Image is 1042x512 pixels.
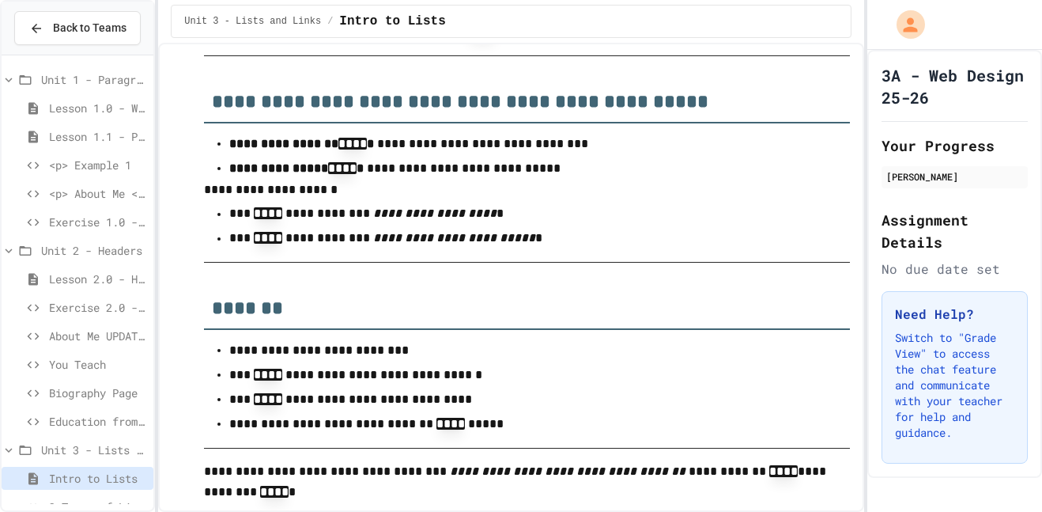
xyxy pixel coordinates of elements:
span: Unit 3 - Lists and Links [184,15,321,28]
span: / [327,15,333,28]
span: You Teach [49,356,147,373]
span: Unit 2 - Headers [41,242,147,259]
span: Biography Page [49,385,147,401]
span: Intro to Lists [339,12,445,31]
span: Lesson 1.1 - Paragraphs [49,128,147,145]
span: Intro to Lists [49,470,147,487]
h2: Your Progress [882,135,1028,157]
span: Lesson 2.0 - Headers [49,271,147,287]
span: <p> Example 1 [49,157,147,173]
span: About Me UPDATE with Headers [49,328,147,344]
p: Switch to "Grade View" to access the chat feature and communicate with your teacher for help and ... [895,330,1014,441]
div: No due date set [882,260,1028,279]
span: Lesson 1.0 - What is HTML? [49,100,147,116]
button: Back to Teams [14,11,141,45]
span: <p> About Me </p> [49,185,147,202]
h3: Need Help? [895,305,1014,324]
span: Unit 1 - Paragraphs [41,71,147,88]
h1: 3A - Web Design 25-26 [882,64,1028,108]
span: Exercise 1.0 - Two Truths and a Lie [49,214,147,230]
span: Education from Scratch [49,413,147,430]
span: Unit 3 - Lists and Links [41,442,147,458]
div: My Account [880,6,929,43]
h2: Assignment Details [882,209,1028,253]
span: Back to Teams [53,20,126,36]
div: [PERSON_NAME] [886,169,1023,184]
span: Exercise 2.0 - Header Practice [49,299,147,316]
